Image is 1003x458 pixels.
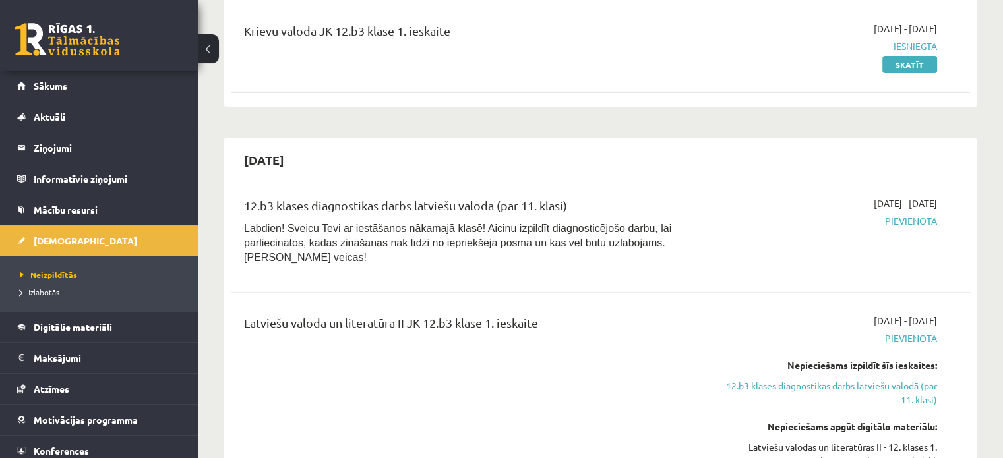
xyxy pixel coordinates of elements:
[244,22,700,46] div: Krievu valoda JK 12.b3 klase 1. ieskaite
[719,214,937,228] span: Pievienota
[244,223,671,263] span: Labdien! Sveicu Tevi ar iestāšanos nākamajā klasē! Aicinu izpildīt diagnosticējošo darbu, lai pār...
[34,383,69,395] span: Atzīmes
[719,420,937,434] div: Nepieciešams apgūt digitālo materiālu:
[34,343,181,373] legend: Maksājumi
[34,132,181,163] legend: Ziņojumi
[874,314,937,328] span: [DATE] - [DATE]
[17,312,181,342] a: Digitālie materiāli
[244,196,700,221] div: 12.b3 klases diagnostikas darbs latviešu valodā (par 11. klasi)
[20,287,59,297] span: Izlabotās
[719,358,937,372] div: Nepieciešams izpildīt šīs ieskaites:
[34,235,137,246] span: [DEMOGRAPHIC_DATA]
[20,270,77,280] span: Neizpildītās
[17,163,181,194] a: Informatīvie ziņojumi
[34,111,65,123] span: Aktuāli
[874,196,937,210] span: [DATE] - [DATE]
[17,101,181,132] a: Aktuāli
[231,144,297,175] h2: [DATE]
[882,56,937,73] a: Skatīt
[34,445,89,457] span: Konferences
[17,194,181,225] a: Mācību resursi
[34,80,67,92] span: Sākums
[17,225,181,256] a: [DEMOGRAPHIC_DATA]
[17,343,181,373] a: Maksājumi
[17,132,181,163] a: Ziņojumi
[719,40,937,53] span: Iesniegta
[34,321,112,333] span: Digitālie materiāli
[719,379,937,407] a: 12.b3 klases diagnostikas darbs latviešu valodā (par 11. klasi)
[244,314,700,338] div: Latviešu valoda un literatūra II JK 12.b3 klase 1. ieskaite
[17,71,181,101] a: Sākums
[17,405,181,435] a: Motivācijas programma
[874,22,937,36] span: [DATE] - [DATE]
[15,23,120,56] a: Rīgas 1. Tālmācības vidusskola
[20,269,185,281] a: Neizpildītās
[34,414,138,426] span: Motivācijas programma
[34,204,98,215] span: Mācību resursi
[719,331,937,345] span: Pievienota
[17,374,181,404] a: Atzīmes
[20,286,185,298] a: Izlabotās
[34,163,181,194] legend: Informatīvie ziņojumi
